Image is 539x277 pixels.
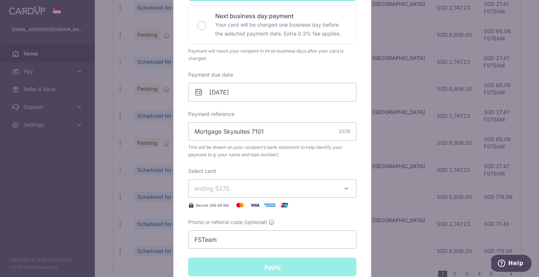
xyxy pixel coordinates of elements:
[188,83,356,101] input: DD / MM / YYYY
[188,71,233,79] label: Payment due date
[194,185,230,192] span: ending 5275
[247,201,262,210] img: Visa
[196,202,230,208] span: Secure 256-bit SSL
[215,11,347,20] p: Next business day payment
[188,47,356,62] div: Payment will reach your recipient in three business days after your card is charged.
[215,20,347,38] p: Your card will be charged one business day before the selected payment date. Extra 0.3% fee applies.
[277,201,292,210] img: UnionPay
[188,167,216,175] label: Select card
[188,179,356,198] button: ending 5275
[188,218,267,226] span: Promo or referral code (optional)
[339,128,350,135] div: 23/35
[188,110,234,118] label: Payment reference
[491,255,532,273] iframe: Opens a widget where you can find more information
[262,201,277,210] img: American Express
[233,201,247,210] img: Mastercard
[188,144,356,158] span: This will be shown on your recipient’s bank statement to help identify your payment (e.g. your na...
